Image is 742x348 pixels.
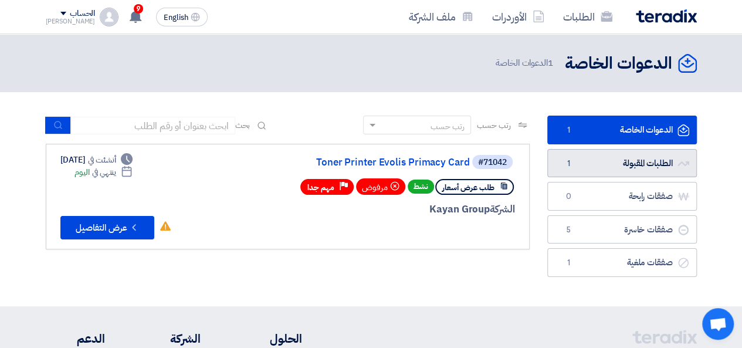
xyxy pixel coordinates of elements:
[562,257,576,269] span: 1
[92,166,116,178] span: ينتهي في
[140,330,201,347] li: الشركة
[233,202,515,217] div: Kayan Group
[562,191,576,202] span: 0
[156,8,208,26] button: English
[235,119,250,131] span: بحث
[565,52,672,75] h2: الدعوات الخاصة
[636,9,697,23] img: Teradix logo
[74,166,133,178] div: اليوم
[547,149,697,178] a: الطلبات المقبولة1
[562,158,576,170] span: 1
[548,56,553,69] span: 1
[547,116,697,144] a: الدعوات الخاصة1
[547,182,697,211] a: صفقات رابحة0
[442,182,494,193] span: طلب عرض أسعار
[164,13,188,22] span: English
[399,3,483,31] a: ملف الشركة
[477,119,510,131] span: رتب حسب
[100,8,118,26] img: profile_test.png
[70,9,95,19] div: الحساب
[554,3,622,31] a: الطلبات
[483,3,554,31] a: الأوردرات
[547,248,697,277] a: صفقات ملغية1
[490,202,515,217] span: الشركة
[431,120,465,133] div: رتب حسب
[71,117,235,134] input: ابحث بعنوان أو رقم الطلب
[478,158,507,167] div: #71042
[60,216,154,239] button: عرض التفاصيل
[236,330,302,347] li: الحلول
[235,157,470,168] a: Toner Printer Evolis Primacy Card
[702,308,734,340] a: Open chat
[562,124,576,136] span: 1
[46,330,105,347] li: الدعم
[60,154,133,166] div: [DATE]
[562,224,576,236] span: 5
[88,154,116,166] span: أنشئت في
[408,180,434,194] span: نشط
[496,56,555,70] span: الدعوات الخاصة
[134,4,143,13] span: 9
[46,18,96,25] div: [PERSON_NAME]
[547,215,697,244] a: صفقات خاسرة5
[356,178,405,195] div: مرفوض
[307,182,334,193] span: مهم جدا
